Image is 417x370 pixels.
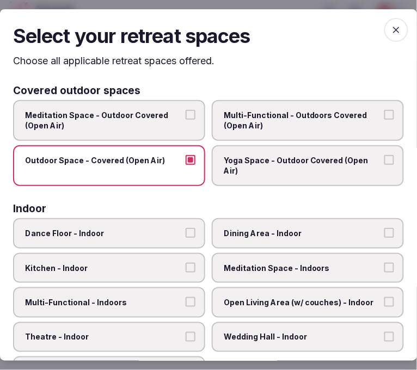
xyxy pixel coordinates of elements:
span: Dining Area - Indoor [224,228,381,239]
span: Yoga Space - Outdoor Covered (Open Air) [224,155,381,176]
p: Choose all applicable retreat spaces offered. [13,54,404,67]
span: Multi-Functional - Outdoors Covered (Open Air) [224,110,381,131]
button: Multi-Functional - Outdoors Covered (Open Air) [384,110,394,120]
button: Open Living Area (w/ couches) - Indoor [384,297,394,307]
button: Theatre - Indoor [186,332,195,342]
span: Meditation Space - Indoors [224,263,381,274]
h3: Covered outdoor spaces [13,85,140,96]
button: Wedding Hall - Indoor [384,332,394,342]
button: Dining Area - Indoor [384,228,394,238]
span: Outdoor Space - Covered (Open Air) [25,155,182,166]
span: Theatre - Indoor [25,332,182,343]
h2: Select your retreat spaces [13,22,404,50]
button: Meditation Space - Indoors [384,263,394,273]
span: Multi-Functional - Indoors [25,297,182,308]
h3: Indoor [13,203,46,214]
button: Outdoor Space - Covered (Open Air) [186,155,195,165]
button: Meditation Space - Outdoor Covered (Open Air) [186,110,195,120]
span: Open Living Area (w/ couches) - Indoor [224,297,381,308]
button: Dance Floor - Indoor [186,228,195,238]
button: Kitchen - Indoor [186,263,195,273]
span: Wedding Hall - Indoor [224,332,381,343]
button: Multi-Functional - Indoors [186,297,195,307]
button: Yoga Space - Outdoor Covered (Open Air) [384,155,394,165]
span: Meditation Space - Outdoor Covered (Open Air) [25,110,182,131]
span: Dance Floor - Indoor [25,228,182,239]
span: Kitchen - Indoor [25,263,182,274]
